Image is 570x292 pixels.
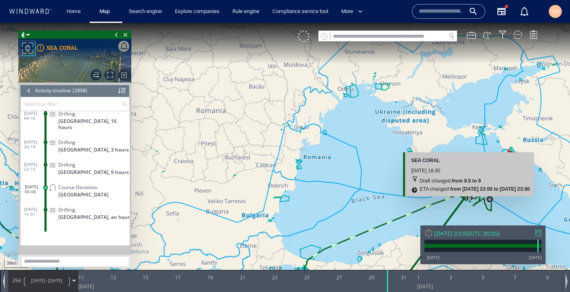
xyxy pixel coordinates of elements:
div: SEA CORAL [46,20,78,30]
span: SH [552,8,559,15]
dl: [DATE] 03:05Course Deviation[GEOGRAPHIC_DATA] [24,156,130,178]
div: 19 [208,247,213,260]
div: SEA CORALActivity timeline(2898)Search or filter [18,8,131,245]
span: [GEOGRAPHIC_DATA], 16 hours [58,95,130,107]
div: 29 [369,247,374,260]
span: [GEOGRAPHIC_DATA], an hour [58,191,130,197]
div: Time: Sat Aug 30 2025 03:05:47 GMT+0300 (Israel Daylight Time) [387,247,396,269]
b: from 9.5 to 9 [452,155,481,161]
div: Map Display [514,8,522,16]
span: [DATE] 23:13 [24,139,46,149]
span: ( [469,207,471,214]
span: ) [498,207,499,214]
span: [GEOGRAPHIC_DATA], 9 hours [58,146,129,152]
div: Moderate risk [37,21,44,29]
a: Explore companies [172,4,223,19]
dl: [DATE] 04:16Drifting[GEOGRAPHIC_DATA], 16 hours [24,82,130,111]
div: 21 [240,247,245,260]
a: Search engine [126,4,165,19]
div: 13 [110,247,116,260]
div: 23 [272,247,278,260]
a: SEA CORAL [37,20,78,30]
div: Reset Time [424,205,433,214]
span: More [341,7,363,16]
dl: [DATE] 23:13Drifting[GEOGRAPHIC_DATA], 9 hours [24,133,130,156]
div: ETA changed: [420,162,530,170]
div: 3 [449,247,452,260]
div: [DATE] [78,260,94,269]
button: Home [60,4,86,19]
div: [DATE] 03:05(UTC 00:05) [424,207,541,214]
div: Draft changed: [420,154,481,162]
div: [DATE] [417,260,433,269]
div: 7 [514,247,517,260]
span: [DATE] 04:16 [24,88,46,98]
span: UTC 00:05 [471,207,498,214]
div: [DATE] [529,232,541,237]
span: Drifting [58,116,75,123]
iframe: Chat [535,255,564,286]
div: 5 [482,247,484,260]
span: Drifting [58,139,75,145]
span: [DATE] - [31,254,48,261]
div: 15 [143,247,148,260]
div: [GEOGRAPHIC_DATA] [4,227,60,234]
a: Home [63,4,84,19]
span: [DATE] [48,254,62,261]
span: Path Length [11,254,22,261]
div: 30km [4,236,29,245]
button: SH [547,3,563,20]
a: Map [96,4,116,19]
div: 31 [401,247,407,260]
div: 25 [304,247,310,260]
div: 17 [175,247,181,260]
div: Legend [529,8,537,16]
span: [GEOGRAPHIC_DATA], 3 hours [58,124,129,130]
div: 9 [546,247,549,260]
div: Filter [499,8,507,16]
div: 27 [336,247,342,260]
dl: [DATE] 20:14Drifting[GEOGRAPHIC_DATA], 3 hours [24,111,130,133]
a: Compliance service tool [269,4,331,19]
div: Notification center [519,7,529,16]
div: [DATE] 03:05 [434,207,469,214]
div: Activity timeline [35,62,71,74]
button: Map [93,4,119,19]
button: Create an AOI. [482,8,491,17]
div: 11 [78,247,84,260]
span: [DATE] 03:05 [25,161,46,171]
div: Click to show unselected vessels [298,8,309,19]
div: 1 [417,247,420,260]
b: from [DATE] 23:00 to [DATE] 23:00 [450,163,530,169]
div: [DATE] [427,232,440,237]
div: [DATE] 18:30 [411,144,530,154]
span: Drifting [58,88,75,94]
div: Map Tools [467,8,476,17]
dl: [DATE] 13:51Drifting[GEOGRAPHIC_DATA], an hour [24,178,130,201]
button: More [338,4,370,19]
div: 29d[DATE] -[DATE] [9,247,78,268]
a: Rule engine [229,4,263,19]
span: [DATE] 13:51 [24,184,46,194]
span: [DATE] 20:14 [24,116,46,126]
div: SEA CORAL [411,134,530,144]
span: Course Deviation [58,161,97,167]
span: [GEOGRAPHIC_DATA] [58,169,108,175]
span: Drifting [58,184,75,190]
div: (2898) [73,62,87,74]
